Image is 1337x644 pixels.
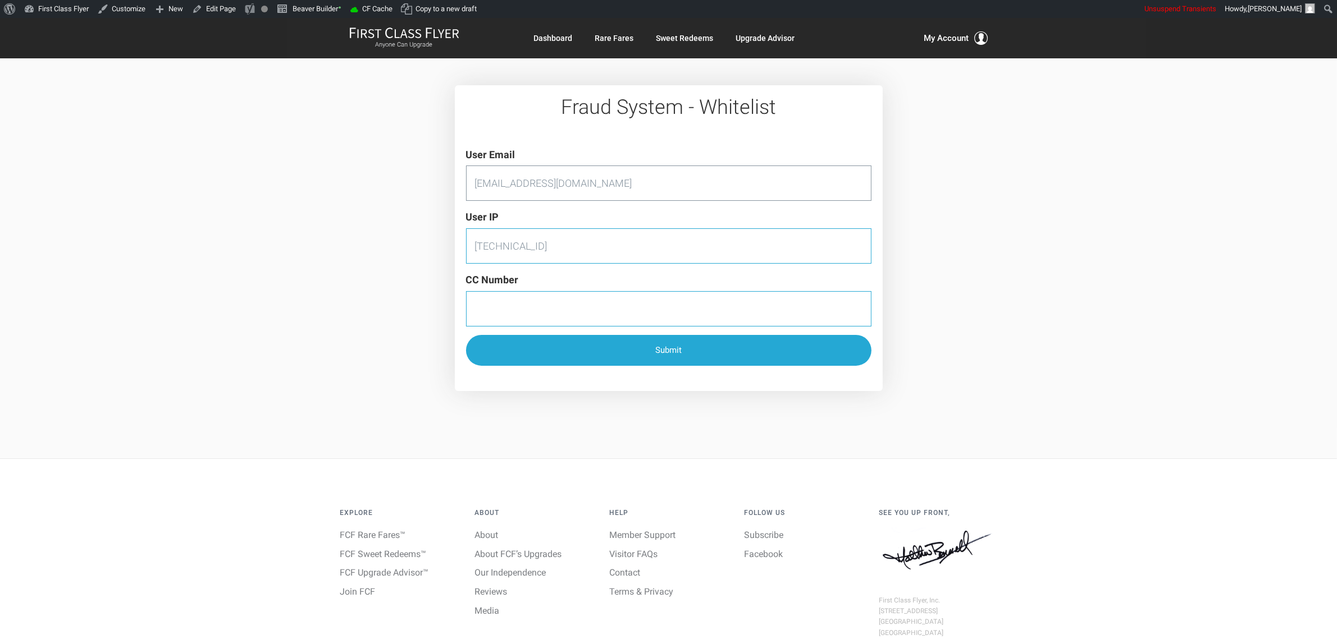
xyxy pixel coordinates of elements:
[338,2,341,13] span: •
[466,147,871,374] form: Fraud System - Whitelist
[610,530,676,540] a: Member Support
[466,209,499,226] label: User IP
[349,41,459,49] small: Anyone Can Upgrade
[475,549,562,559] a: About FCF’s Upgrades
[879,606,997,638] div: [STREET_ADDRESS] [GEOGRAPHIC_DATA] [GEOGRAPHIC_DATA]
[340,530,406,540] a: FCF Rare Fares™
[610,549,658,559] a: Visitor FAQs
[340,509,458,517] h4: Explore
[475,567,546,578] a: Our Independence
[349,27,459,39] img: First Class Flyer
[561,95,776,119] span: Fraud System - Whitelist
[475,605,500,616] a: Media
[745,549,783,559] a: Facebook
[924,31,969,45] span: My Account
[610,567,641,578] a: Contact
[745,509,863,517] h4: Follow Us
[475,586,508,597] a: Reviews
[595,28,634,48] a: Rare Fares
[736,28,795,48] a: Upgrade Advisor
[340,549,427,559] a: FCF Sweet Redeems™
[879,528,997,573] img: Matthew J. Bennett
[466,147,515,163] label: User Email
[1248,4,1302,13] span: [PERSON_NAME]
[745,530,784,540] a: Subscribe
[534,28,573,48] a: Dashboard
[1144,4,1216,13] span: Unsuspend Transients
[349,27,459,49] a: First Class FlyerAnyone Can Upgrade
[340,567,429,578] a: FCF Upgrade Advisor™
[340,586,376,597] a: Join FCF
[879,595,997,606] div: First Class Flyer, Inc.
[466,272,519,288] label: CC Number
[466,335,871,366] button: Submit
[656,28,714,48] a: Sweet Redeems
[475,509,593,517] h4: About
[610,586,674,597] a: Terms & Privacy
[879,509,997,517] h4: See You Up Front,
[610,509,728,517] h4: Help
[475,530,499,540] a: About
[924,31,988,45] button: My Account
